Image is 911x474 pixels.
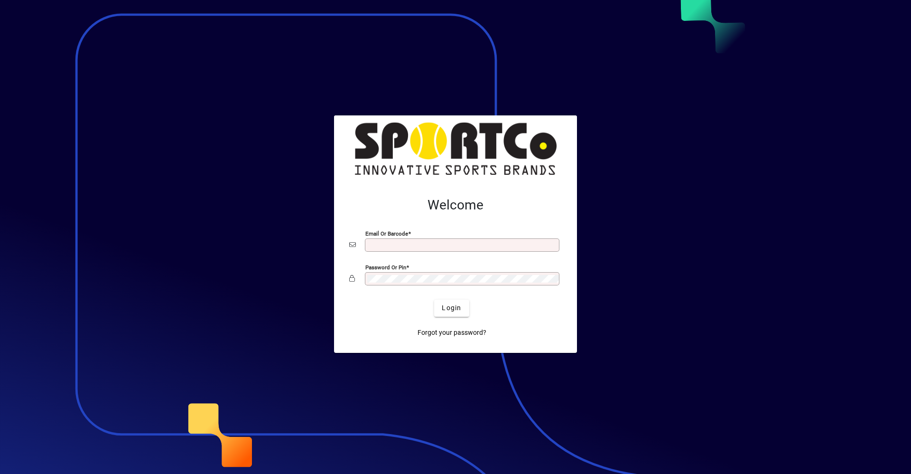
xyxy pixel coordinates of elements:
[442,303,461,313] span: Login
[414,324,490,341] a: Forgot your password?
[365,230,408,237] mat-label: Email or Barcode
[349,197,562,213] h2: Welcome
[434,300,469,317] button: Login
[418,328,486,338] span: Forgot your password?
[365,264,406,270] mat-label: Password or Pin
